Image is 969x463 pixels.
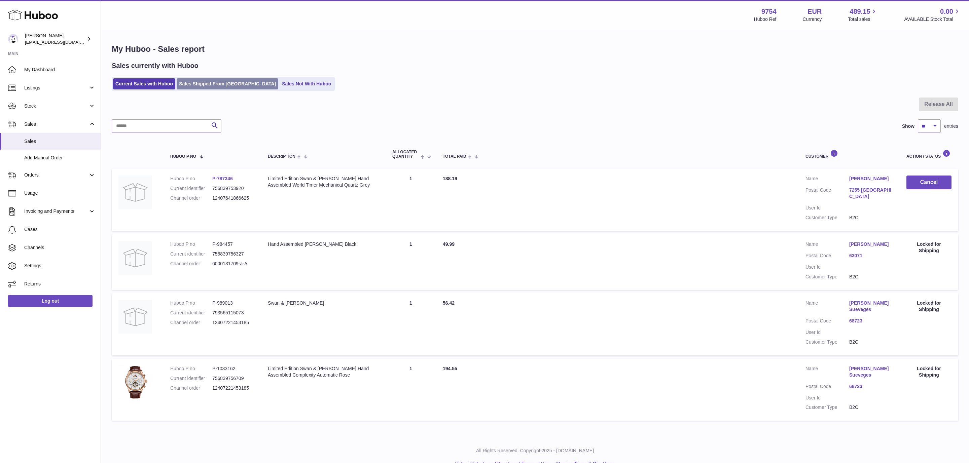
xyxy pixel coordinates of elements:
[177,78,278,89] a: Sales Shipped From [GEOGRAPHIC_DATA]
[805,300,849,314] dt: Name
[170,365,212,372] dt: Huboo P no
[944,123,958,129] span: entries
[24,85,88,91] span: Listings
[849,215,893,221] dd: B2C
[24,103,88,109] span: Stock
[849,339,893,345] dd: B2C
[280,78,333,89] a: Sales Not With Huboo
[805,318,849,326] dt: Postal Code
[805,404,849,411] dt: Customer Type
[849,241,893,247] a: [PERSON_NAME]
[805,383,849,391] dt: Postal Code
[902,123,914,129] label: Show
[24,138,96,145] span: Sales
[212,300,254,306] dd: P-989013
[170,241,212,247] dt: Huboo P no
[24,155,96,161] span: Add Manual Order
[808,7,822,16] strong: EUR
[848,16,878,23] span: Total sales
[386,359,436,421] td: 1
[24,226,96,233] span: Cases
[443,241,455,247] span: 49.99
[24,244,96,251] span: Channels
[118,365,152,399] img: 97541756811602.jpg
[25,33,85,45] div: [PERSON_NAME]
[386,234,436,290] td: 1
[112,44,958,54] h1: My Huboo - Sales report
[170,375,212,382] dt: Current identifier
[212,365,254,372] dd: P-1033162
[848,7,878,23] a: 489.15 Total sales
[25,39,99,45] span: [EMAIL_ADDRESS][DOMAIN_NAME]
[849,404,893,411] dd: B2C
[268,176,379,188] div: Limited Edition Swan & [PERSON_NAME] Hand Assembled World Timer Mechanical Quartz Grey
[805,215,849,221] dt: Customer Type
[805,187,849,201] dt: Postal Code
[849,318,893,324] a: 68723
[392,150,419,159] span: ALLOCATED Quantity
[170,195,212,201] dt: Channel order
[8,295,93,307] a: Log out
[170,154,196,159] span: Huboo P no
[170,185,212,192] dt: Current identifier
[386,169,436,231] td: 1
[761,7,777,16] strong: 9754
[904,7,961,23] a: 0.00 AVAILABLE Stock Total
[805,150,893,159] div: Customer
[268,241,379,247] div: Hand Assembled [PERSON_NAME] Black
[212,375,254,382] dd: 756839756709
[212,241,254,247] dd: P-984457
[170,385,212,391] dt: Channel order
[24,208,88,215] span: Invoicing and Payments
[849,300,893,313] a: [PERSON_NAME] Sueveges
[906,300,952,313] div: Locked for Shipping
[849,383,893,390] a: 68723
[113,78,175,89] a: Current Sales with Huboo
[212,385,254,391] dd: 12407221453185
[805,339,849,345] dt: Customer Type
[849,365,893,378] a: [PERSON_NAME] Sueveges
[24,172,88,178] span: Orders
[8,34,18,44] img: info@fieldsluxury.london
[118,300,152,334] img: no-photo.jpg
[805,274,849,280] dt: Customer Type
[849,253,893,259] a: 63071
[268,365,379,378] div: Limited Edition Swan & [PERSON_NAME] Hand Assembled Complexity Automatic Rose
[212,176,233,181] a: P-787346
[805,395,849,401] dt: User Id
[170,319,212,326] dt: Channel order
[805,264,849,270] dt: User Id
[170,261,212,267] dt: Channel order
[112,61,199,70] h2: Sales currently with Huboo
[24,263,96,269] span: Settings
[803,16,822,23] div: Currency
[754,16,777,23] div: Huboo Ref
[212,319,254,326] dd: 12407221453185
[24,67,96,73] span: My Dashboard
[805,253,849,261] dt: Postal Code
[849,176,893,182] a: [PERSON_NAME]
[170,176,212,182] dt: Huboo P no
[805,329,849,336] dt: User Id
[212,310,254,316] dd: 793565115073
[940,7,953,16] span: 0.00
[849,274,893,280] dd: B2C
[24,121,88,127] span: Sales
[849,187,893,200] a: 7255 [GEOGRAPHIC_DATA]
[268,300,379,306] div: Swan & [PERSON_NAME]
[170,251,212,257] dt: Current identifier
[212,185,254,192] dd: 756839753920
[212,195,254,201] dd: 12407641866625
[268,154,295,159] span: Description
[805,241,849,249] dt: Name
[118,241,152,275] img: no-photo.jpg
[906,365,952,378] div: Locked for Shipping
[443,300,455,306] span: 56.42
[443,366,457,371] span: 194.55
[386,293,436,355] td: 1
[805,176,849,184] dt: Name
[212,251,254,257] dd: 756839756327
[443,176,457,181] span: 188.19
[24,281,96,287] span: Returns
[443,154,466,159] span: Total paid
